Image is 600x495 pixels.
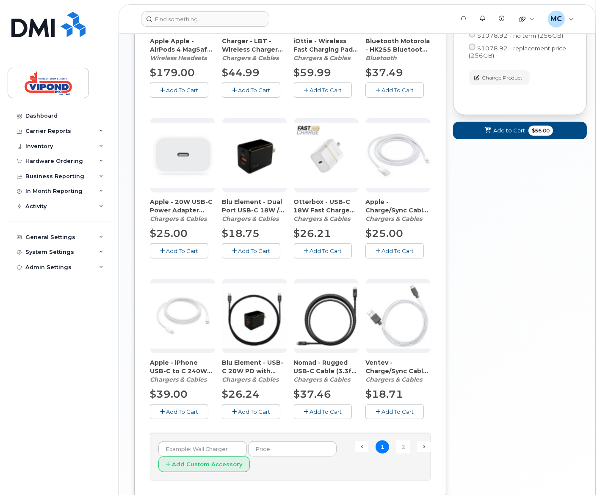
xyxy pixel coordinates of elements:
[513,11,540,27] div: Quicklinks
[294,376,351,383] em: Chargers & Cables
[310,408,342,415] span: Add To Cart
[294,198,359,214] span: Otterbox - USB-C 18W Fast Charge Wall Adapter - White (CAHCAP000074)
[248,441,337,456] input: Price
[469,44,476,50] input: $1078.92 - replacement price (256GB)
[222,376,279,383] em: Chargers & Cables
[166,408,198,415] span: Add To Cart
[365,243,424,258] button: Add To Cart
[294,37,359,62] div: iOttie - Wireless Fast Charging Pad Plus Qi (10W) - Grey (CAHCLI000064)
[294,54,351,62] em: Chargers & Cables
[365,283,431,349] img: accessory36552.JPG
[477,32,563,39] span: $1078.92 - no term (256GB)
[376,440,389,454] span: 1
[222,227,260,239] span: $18.75
[222,66,260,79] span: $44.99
[222,37,287,54] span: Charger - LBT - Wireless Charger QC 2.0 15W (CAHCLI000058)
[150,283,215,349] img: accessory36547.JPG
[158,441,247,456] input: Example: Wall Charger
[294,66,332,79] span: $59.99
[294,283,359,349] img: accessory36548.JPG
[365,54,397,62] em: Bluetooth
[365,227,403,239] span: $25.00
[469,70,530,85] button: Change Product
[150,66,195,79] span: $179.00
[365,215,422,223] em: Chargers & Cables
[396,440,410,454] a: 2
[294,358,359,375] span: Nomad - Rugged USB-C Cable (3.3ft) Zebra (CAMIBE000170)
[294,404,352,419] button: Add To Cart
[294,123,359,188] img: accessory36681.JPG
[222,283,287,349] img: accessory36347.JPG
[238,408,270,415] span: Add To Cart
[382,247,414,254] span: Add To Cart
[222,388,260,400] span: $26.24
[365,388,403,400] span: $18.71
[166,87,198,93] span: Add To Cart
[166,247,198,254] span: Add To Cart
[150,37,215,62] div: Apple Apple - AirPods 4 MagSafe Compatible with USB-C Charging Case (CAHEBE000063)
[222,358,287,375] span: Blu Element - USB-C 20W PD with USB-C Cable 4ft Wall Charger - Black (CAHCPZ000096)
[150,404,208,419] button: Add To Cart
[150,376,207,383] em: Chargers & Cables
[310,247,342,254] span: Add To Cart
[150,358,215,375] span: Apple - iPhone USB-C to C 240W Cable (6ft) - White (CAMIPZ000304)
[482,74,523,82] span: Change Product
[365,123,431,188] img: accessory36546.JPG
[222,215,279,223] em: Chargers & Cables
[222,243,280,258] button: Add To Cart
[222,198,287,223] div: Blu Element - Dual Port USB-C 18W / USB-A 3A Wall Adapter - Black (Bulk) (CAHCPZ000077)
[365,376,422,383] em: Chargers & Cables
[294,198,359,223] div: Otterbox - USB-C 18W Fast Charge Wall Adapter - White (CAHCAP000074)
[417,441,431,452] a: Next →
[150,215,207,223] em: Chargers & Cables
[294,243,352,258] button: Add To Cart
[222,54,279,62] em: Chargers & Cables
[150,198,215,223] div: Apple - 20W USB-C Power Adapter OEM [No Cable] - White (CAHCAP000073)
[150,388,188,400] span: $39.00
[222,198,287,214] span: Blu Element - Dual Port USB-C 18W / USB-A 3A Wall Adapter - Black (Bulk) (CAHCPZ000077)
[294,82,352,97] button: Add To Cart
[294,227,332,239] span: $26.21
[542,11,580,27] div: Mark Chapeskie
[365,198,431,214] span: Apple - Charge/Sync Cable USB-C 3ft - White (CAMIPZ000168)
[365,66,403,79] span: $37.49
[150,227,188,239] span: $25.00
[150,37,215,54] span: Apple Apple - AirPods 4 MagSafe Compatible with USB-C Charging Case (CAHEBE000063)
[294,215,351,223] em: Chargers & Cables
[222,404,280,419] button: Add To Cart
[294,388,332,400] span: $37.46
[310,87,342,93] span: Add To Cart
[453,122,587,139] button: Add to Cart $56.00
[222,123,287,188] img: accessory36707.JPG
[238,247,270,254] span: Add To Cart
[365,404,424,419] button: Add To Cart
[294,37,359,54] span: iOttie - Wireless Fast Charging Pad Plus Qi (10W) - Grey (CAHCLI000064)
[150,54,207,62] em: Wireless Headsets
[528,126,553,136] span: $56.00
[238,87,270,93] span: Add To Cart
[365,358,431,375] span: Ventev - Charge/Sync Cable USB-C (3ft) - White (CAMIBE000144)
[158,456,250,472] button: Add Custom Accessory
[355,441,368,452] span: ← Previous
[150,243,208,258] button: Add To Cart
[150,358,215,384] div: Apple - iPhone USB-C to C 240W Cable (6ft) - White (CAMIPZ000304)
[294,358,359,384] div: Nomad - Rugged USB-C Cable (3.3ft) Zebra (CAMIBE000170)
[382,87,414,93] span: Add To Cart
[469,31,476,38] input: $1078.92 - no term (256GB)
[150,198,215,214] span: Apple - 20W USB-C Power Adapter OEM [No Cable] - White (CAHCAP000073)
[365,82,424,97] button: Add To Cart
[469,45,566,59] span: $1078.92 - replacement price (256GB)
[222,82,280,97] button: Add To Cart
[222,358,287,384] div: Blu Element - USB-C 20W PD with USB-C Cable 4ft Wall Charger - Black (CAHCPZ000096)
[365,358,431,384] div: Ventev - Charge/Sync Cable USB-C (3ft) - White (CAMIBE000144)
[150,123,215,188] img: accessory36680.JPG
[141,11,269,27] input: Find something...
[365,198,431,223] div: Apple - Charge/Sync Cable USB-C 3ft - White (CAMIPZ000168)
[550,14,562,24] span: MC
[493,126,525,135] span: Add to Cart
[365,37,431,62] div: Bluetooth Motorola - HK255 Bluetooth Headset (CABTBE000046)
[365,37,431,54] span: Bluetooth Motorola - HK255 Bluetooth Headset (CABTBE000046)
[382,408,414,415] span: Add To Cart
[222,37,287,62] div: Charger - LBT - Wireless Charger QC 2.0 15W (CAHCLI000058)
[150,82,208,97] button: Add To Cart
